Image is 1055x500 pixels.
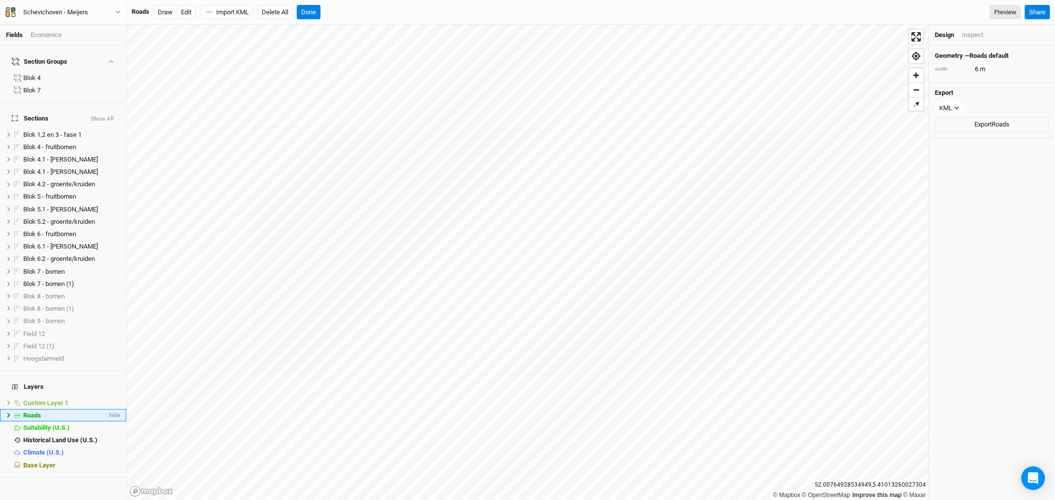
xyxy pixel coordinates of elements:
span: Blok 4 - fruitbomen [23,143,76,151]
button: Enter fullscreen [909,30,923,44]
h4: Layers [6,377,120,397]
div: Blok 6.1 - bessen [23,243,120,250]
span: Blok 5 - fruitbomen [23,193,76,200]
div: Schevichoven - Meijers [23,7,88,17]
div: Blok 7 - bomen (1) [23,280,120,288]
button: Zoom in [909,68,923,83]
div: Field 12 (1) [23,342,120,350]
a: Maxar [903,492,926,499]
span: Custom Layer 1 [23,399,68,407]
button: Delete All [257,5,293,20]
button: Draw [153,5,177,20]
div: Section Groups [12,58,67,66]
span: Blok 8 - bomen (1) [23,305,74,312]
a: Improve this map [853,492,902,499]
button: Zoom out [909,83,923,97]
span: Blok 1,2 en 3 - fase 1 [23,131,82,138]
div: Historical Land Use (U.S.) [23,436,120,444]
div: Blok 5.2 - groente/kruiden [23,218,120,226]
button: Edit [177,5,196,20]
div: Roads [132,7,149,16]
div: Blok 8 - bomen (1) [23,305,120,313]
span: Blok 5.1 - [PERSON_NAME] [23,206,98,213]
span: Blok 9 - bomen [23,317,65,325]
div: Field 12 [23,330,120,338]
div: Base Layer [23,461,120,469]
button: Schevichoven - Meijers [5,7,121,18]
span: Blok 5.2 - groente/kruiden [23,218,95,225]
div: Economics [31,31,62,40]
span: Sections [12,115,48,123]
span: Blok 4.1 - [PERSON_NAME] [23,156,98,163]
div: Inspect [962,31,983,40]
div: Blok 9 - bomen [23,317,120,325]
span: Reset bearing to north [907,94,926,114]
span: Blok 4.1 - [PERSON_NAME] [23,168,98,175]
div: Roads [23,412,107,419]
a: OpenStreetMap [802,492,850,499]
div: KML [939,103,952,113]
button: Reset bearing to north [909,97,923,111]
a: Mapbox [773,492,800,499]
div: Blok 7 - bomen [23,268,120,276]
a: Preview [990,5,1021,20]
h4: Export [935,89,1049,97]
span: Climate (U.S.) [23,449,64,456]
span: Roads [23,412,41,419]
span: Base Layer [23,461,55,469]
span: Field 12 (1) [23,342,54,350]
button: Find my location [909,49,923,63]
div: Climate (U.S.) [23,449,120,457]
div: Custom Layer 1 [23,399,120,407]
div: Hoogstamveld [23,355,120,363]
span: hide [107,409,120,421]
button: Show section groups [106,58,115,65]
a: Fields [6,31,23,39]
button: Show All [91,116,114,123]
button: Share [1025,5,1050,20]
div: Blok 1,2 en 3 - fase 1 [23,131,120,139]
span: Field 12 [23,330,45,337]
div: Blok 4.2 - groente/kruiden [23,180,120,188]
span: Blok 4.2 - groente/kruiden [23,180,95,188]
canvas: Map [127,25,928,500]
div: Blok 6.2 - groente/kruiden [23,255,120,263]
span: Hoogstamveld [23,355,64,362]
a: Mapbox logo [130,486,173,497]
span: Blok 6 - fruitbomen [23,230,76,238]
button: KML [935,101,964,116]
span: Blok 7 - bomen (1) [23,280,74,288]
span: Historical Land Use (U.S.) [23,436,97,444]
div: Blok 4.1 - bessen [23,168,120,176]
span: Blok 6.2 - groente/kruiden [23,255,95,262]
div: Blok 6 - fruitbomen [23,230,120,238]
span: Blok 8 - bomen [23,292,65,300]
div: Blok 5.1 - bessen [23,206,120,213]
h4: Geometry — Roads default [935,52,1049,60]
div: Design [935,31,954,40]
div: Blok 4 - fruitbomen [23,143,120,151]
span: Suitability (U.S.) [23,424,70,431]
div: Suitability (U.S.) [23,424,120,432]
span: Blok 7 - bomen [23,268,65,275]
div: Blok 5 - fruitbomen [23,193,120,201]
div: Blok 4.1 - bessen [23,156,120,164]
div: Blok 4 [23,74,120,82]
button: Import KML [200,5,253,20]
div: Blok 7 [23,86,120,94]
span: Blok 6.1 - [PERSON_NAME] [23,243,98,250]
div: 52.00764928534949 , 5.41013260027304 [812,480,928,490]
div: Open Intercom Messenger [1021,466,1045,490]
div: width [935,66,969,73]
button: ExportRoads [935,117,1049,132]
button: Done [297,5,321,20]
div: Blok 8 - bomen [23,292,120,300]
